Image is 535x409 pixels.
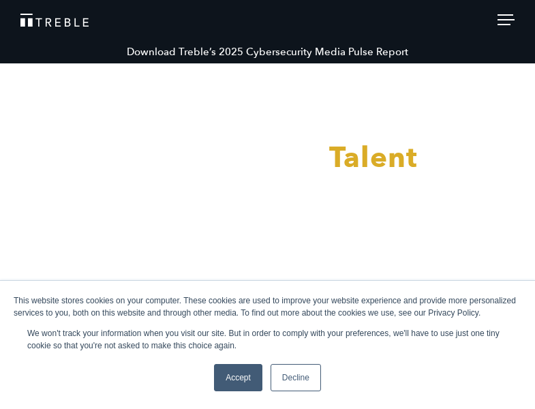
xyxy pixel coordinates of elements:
[20,14,89,27] img: Treble logo
[80,142,455,175] h3: PR That Drives
[14,294,521,319] div: This website stores cookies on your computer. These cookies are used to improve your website expe...
[214,364,262,391] a: Accept
[329,138,418,177] span: Talent
[27,327,508,352] p: We won't track your information when you visit our site. But in order to comply with your prefere...
[271,364,321,391] a: Decline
